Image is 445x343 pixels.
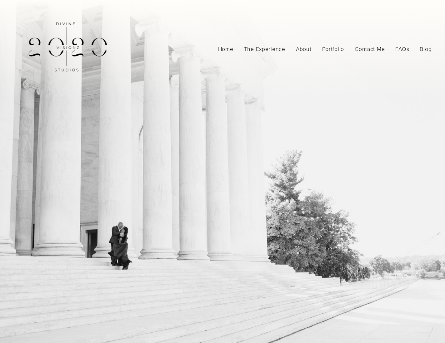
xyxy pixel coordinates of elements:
[244,44,285,55] a: The Experience
[355,44,385,55] a: folder dropdown
[218,44,233,55] a: Home
[13,7,120,92] img: Divine 20/20 Visionz Studios
[322,44,344,54] span: Portfolio
[395,44,409,55] a: FAQs
[420,44,432,55] a: Blog
[355,44,385,54] span: Contact Me
[296,44,312,55] a: About
[322,44,344,55] a: folder dropdown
